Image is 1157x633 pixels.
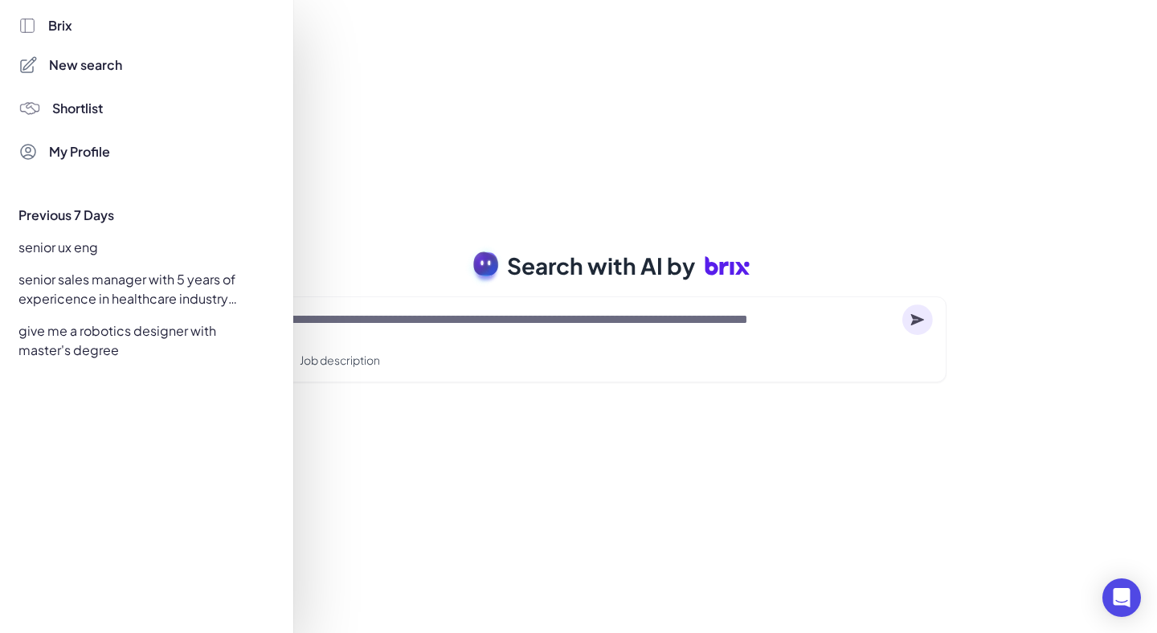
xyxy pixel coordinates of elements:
img: 4blF7nbYMBMHBwcHBwcHBwcHBwcHBwcHB4es+Bd0DLy0SdzEZwAAAABJRU5ErkJggg== [18,97,41,120]
div: Open Intercom Messenger [1102,578,1141,617]
div: senior ux eng [9,235,276,260]
div: Previous 7 Days [18,206,276,225]
span: Shortlist [52,99,103,118]
div: give me a robotics designer with master's degree [9,318,276,363]
div: senior sales manager with 5 years of expericence in healthcare industry based in [GEOGRAPHIC_DATA] [9,267,276,312]
span: My Profile [49,142,110,161]
span: New search [49,55,122,75]
span: Brix [48,16,72,35]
